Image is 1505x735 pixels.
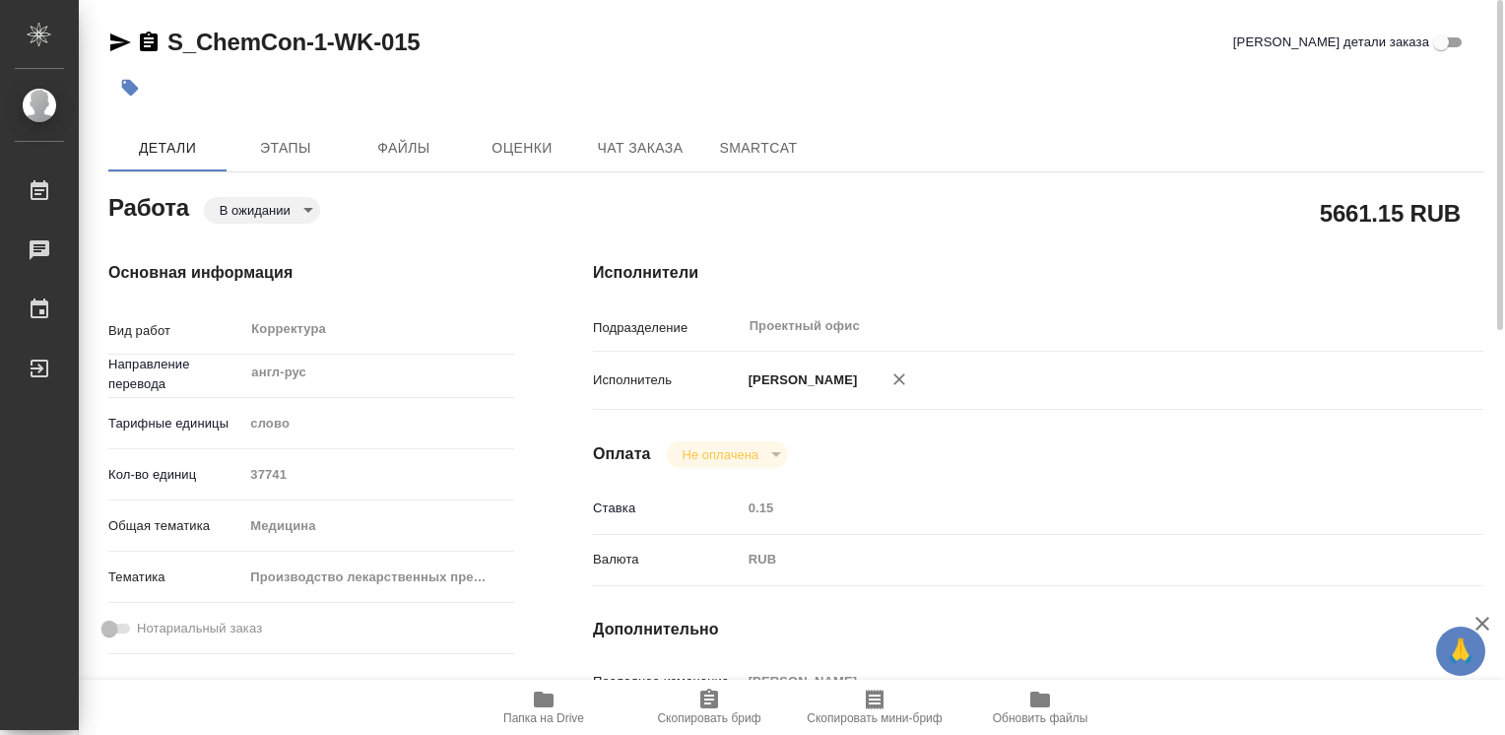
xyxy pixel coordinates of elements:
span: Чат заказа [593,136,687,161]
a: S_ChemCon-1-WK-015 [167,29,420,55]
div: слово [243,407,514,440]
p: Общая тематика [108,516,243,536]
div: В ожидании [667,441,788,468]
button: Скопировать мини-бриф [792,680,957,735]
button: Скопировать ссылку для ЯМессенджера [108,31,132,54]
p: Подразделение [593,318,742,338]
span: Нотариальный заказ [137,619,262,638]
h4: Оплата [593,442,651,466]
p: Последнее изменение [593,672,742,692]
button: 🙏 [1436,627,1485,676]
p: Ставка [593,499,742,518]
span: Файлы [357,136,451,161]
span: Оценки [475,136,569,161]
p: Исполнитель [593,370,742,390]
p: Тематика [108,568,243,587]
h4: Дополнительно [593,618,1483,641]
span: Детали [120,136,215,161]
h4: Исполнители [593,261,1483,285]
h2: 5661.15 RUB [1320,196,1461,230]
button: Добавить тэг [108,66,152,109]
button: Скопировать ссылку [137,31,161,54]
p: [PERSON_NAME] [742,370,858,390]
button: Обновить файлы [957,680,1123,735]
p: Направление перевода [108,355,243,394]
p: Тарифные единицы [108,414,243,434]
input: Пустое поле [742,494,1409,522]
button: Скопировать бриф [626,680,792,735]
p: Вид работ [108,321,243,341]
span: Скопировать бриф [657,711,760,725]
button: Удалить исполнителя [878,358,921,401]
span: 🙏 [1444,631,1477,672]
span: Обновить файлы [993,711,1088,725]
h4: Основная информация [108,261,514,285]
div: В ожидании [204,197,320,224]
button: Папка на Drive [461,680,626,735]
button: В ожидании [214,202,296,219]
span: Папка на Drive [503,711,584,725]
span: Скопировать мини-бриф [807,711,942,725]
button: Не оплачена [677,446,764,463]
div: Производство лекарственных препаратов [243,561,514,594]
p: Валюта [593,550,742,569]
p: Кол-во единиц [108,465,243,485]
span: SmartCat [711,136,806,161]
span: Этапы [238,136,333,161]
span: [PERSON_NAME] детали заказа [1233,33,1429,52]
input: Пустое поле [742,667,1409,696]
h2: Работа [108,188,189,224]
div: RUB [742,543,1409,576]
div: Медицина [243,509,514,543]
input: Пустое поле [243,460,514,489]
